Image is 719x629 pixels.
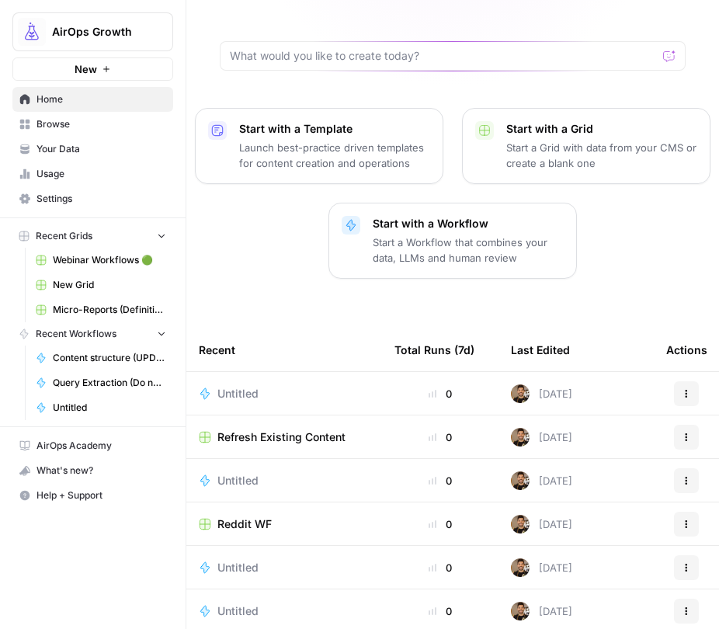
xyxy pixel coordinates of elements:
[511,384,572,403] div: [DATE]
[36,92,166,106] span: Home
[36,167,166,181] span: Usage
[217,386,259,401] span: Untitled
[53,351,166,365] span: Content structure (UPDATES EXISTING RECORD - Do not alter)
[199,473,370,488] a: Untitled
[328,203,577,279] button: Start with a WorkflowStart a Workflow that combines your data, LLMs and human review
[75,61,97,77] span: New
[394,328,474,371] div: Total Runs (7d)
[29,346,173,370] a: Content structure (UPDATES EXISTING RECORD - Do not alter)
[239,121,430,137] p: Start with a Template
[36,488,166,502] span: Help + Support
[12,186,173,211] a: Settings
[394,386,486,401] div: 0
[53,253,166,267] span: Webinar Workflows 🟢
[199,386,370,401] a: Untitled
[230,48,657,64] input: What would you like to create today?
[195,108,443,184] button: Start with a TemplateLaunch best-practice driven templates for content creation and operations
[12,322,173,346] button: Recent Workflows
[394,516,486,532] div: 0
[13,459,172,482] div: What's new?
[506,140,697,171] p: Start a Grid with data from your CMS or create a blank one
[217,603,259,619] span: Untitled
[511,515,572,533] div: [DATE]
[36,229,92,243] span: Recent Grids
[12,483,173,508] button: Help + Support
[36,327,116,341] span: Recent Workflows
[12,137,173,162] a: Your Data
[12,57,173,81] button: New
[12,87,173,112] a: Home
[217,429,346,445] span: Refresh Existing Content
[239,140,430,171] p: Launch best-practice driven templates for content creation and operations
[511,558,572,577] div: [DATE]
[36,439,166,453] span: AirOps Academy
[36,117,166,131] span: Browse
[511,602,572,620] div: [DATE]
[12,224,173,248] button: Recent Grids
[29,248,173,273] a: Webinar Workflows 🟢
[53,376,166,390] span: Query Extraction (Do not alter) v3
[18,18,46,46] img: AirOps Growth Logo
[511,328,570,371] div: Last Edited
[511,602,530,620] img: 36rz0nf6lyfqsoxlb67712aiq2cf
[666,328,707,371] div: Actions
[52,24,146,40] span: AirOps Growth
[511,428,530,447] img: 36rz0nf6lyfqsoxlb67712aiq2cf
[506,121,697,137] p: Start with a Grid
[394,473,486,488] div: 0
[12,112,173,137] a: Browse
[12,162,173,186] a: Usage
[36,142,166,156] span: Your Data
[511,558,530,577] img: 36rz0nf6lyfqsoxlb67712aiq2cf
[29,370,173,395] a: Query Extraction (Do not alter) v3
[394,603,486,619] div: 0
[29,395,173,420] a: Untitled
[53,401,166,415] span: Untitled
[511,471,572,490] div: [DATE]
[217,560,259,575] span: Untitled
[29,297,173,322] a: Micro-Reports (Definitions)
[511,384,530,403] img: 36rz0nf6lyfqsoxlb67712aiq2cf
[511,428,572,447] div: [DATE]
[29,273,173,297] a: New Grid
[53,303,166,317] span: Micro-Reports (Definitions)
[394,560,486,575] div: 0
[199,516,370,532] a: Reddit WF
[36,192,166,206] span: Settings
[394,429,486,445] div: 0
[217,473,259,488] span: Untitled
[199,560,370,575] a: Untitled
[217,516,272,532] span: Reddit WF
[12,458,173,483] button: What's new?
[511,471,530,490] img: 36rz0nf6lyfqsoxlb67712aiq2cf
[511,515,530,533] img: 36rz0nf6lyfqsoxlb67712aiq2cf
[373,216,564,231] p: Start with a Workflow
[12,433,173,458] a: AirOps Academy
[199,429,370,445] a: Refresh Existing Content
[373,235,564,266] p: Start a Workflow that combines your data, LLMs and human review
[199,603,370,619] a: Untitled
[199,328,370,371] div: Recent
[12,12,173,51] button: Workspace: AirOps Growth
[462,108,710,184] button: Start with a GridStart a Grid with data from your CMS or create a blank one
[53,278,166,292] span: New Grid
